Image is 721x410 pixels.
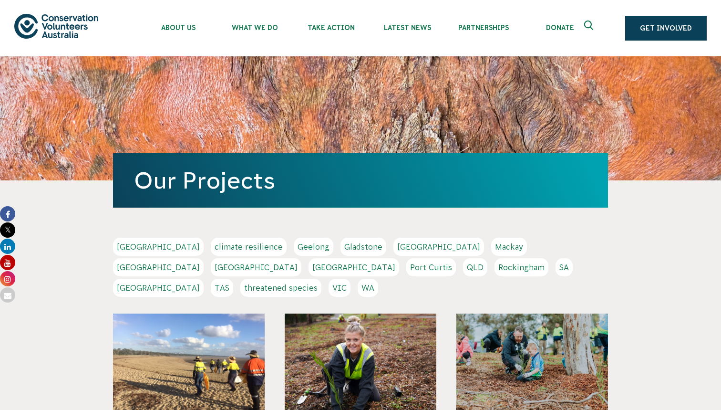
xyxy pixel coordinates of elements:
a: Geelong [294,238,333,256]
a: [GEOGRAPHIC_DATA] [113,238,204,256]
a: [GEOGRAPHIC_DATA] [113,258,204,276]
a: Our Projects [134,168,275,193]
a: SA [556,258,573,276]
a: Gladstone [340,238,386,256]
img: logo.svg [14,14,98,38]
a: Get Involved [625,16,707,41]
span: Take Action [293,24,369,32]
span: Partnerships [445,24,522,32]
a: TAS [211,279,233,297]
span: What We Do [216,24,293,32]
a: Mackay [491,238,527,256]
a: WA [358,279,378,297]
span: About Us [140,24,216,32]
button: Expand search box Close search box [578,17,601,40]
a: VIC [329,279,350,297]
span: Expand search box [584,21,596,36]
a: [GEOGRAPHIC_DATA] [309,258,399,276]
a: [GEOGRAPHIC_DATA] [393,238,484,256]
span: Latest News [369,24,445,32]
a: [GEOGRAPHIC_DATA] [113,279,204,297]
a: threatened species [240,279,321,297]
span: Donate [522,24,598,32]
a: QLD [463,258,487,276]
a: climate resilience [211,238,287,256]
a: [GEOGRAPHIC_DATA] [211,258,301,276]
a: Rockingham [494,258,548,276]
a: Port Curtis [406,258,456,276]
